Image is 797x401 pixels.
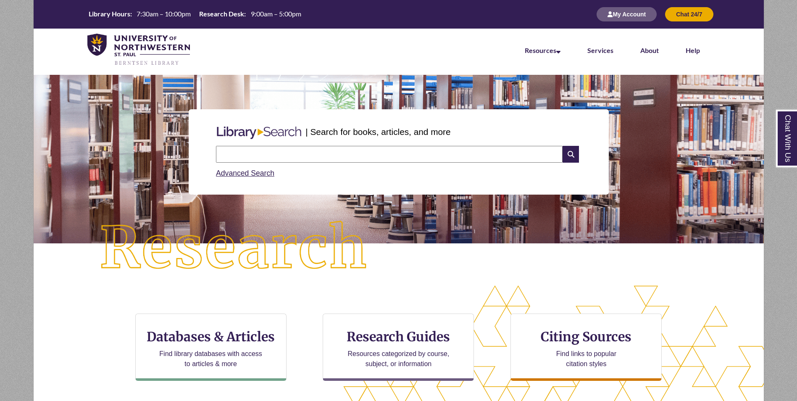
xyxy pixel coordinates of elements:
a: Hours Today [85,9,305,19]
i: Search [563,146,579,163]
span: 9:00am – 5:00pm [251,10,301,18]
button: Chat 24/7 [665,7,713,21]
a: My Account [597,11,657,18]
th: Library Hours: [85,9,133,18]
span: 7:30am – 10:00pm [137,10,191,18]
img: Libary Search [213,123,305,142]
h3: Databases & Articles [142,329,279,345]
p: Find library databases with access to articles & more [156,349,266,369]
p: | Search for books, articles, and more [305,125,450,138]
a: Resources [525,46,560,54]
a: Help [686,46,700,54]
a: Services [587,46,613,54]
h3: Citing Sources [535,329,638,345]
th: Research Desk: [196,9,247,18]
h3: Research Guides [330,329,467,345]
p: Find links to popular citation styles [545,349,627,369]
a: Chat 24/7 [665,11,713,18]
p: Resources categorized by course, subject, or information [344,349,453,369]
img: Research [70,191,398,306]
img: UNWSP Library Logo [87,34,190,66]
table: Hours Today [85,9,305,18]
a: About [640,46,659,54]
button: My Account [597,7,657,21]
a: Advanced Search [216,169,274,177]
a: Research Guides Resources categorized by course, subject, or information [323,314,474,381]
a: Citing Sources Find links to popular citation styles [510,314,662,381]
a: Databases & Articles Find library databases with access to articles & more [135,314,287,381]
